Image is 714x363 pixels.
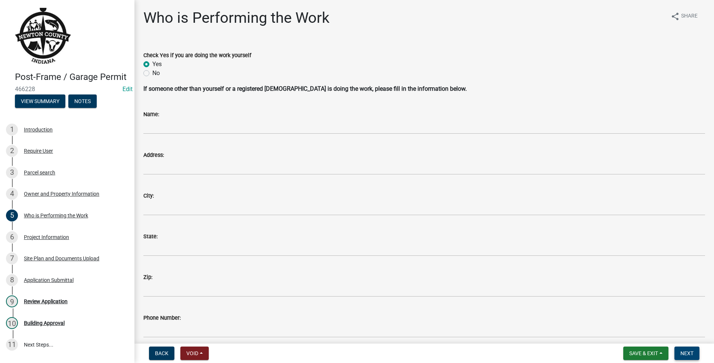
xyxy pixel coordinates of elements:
[122,86,133,93] a: Edit
[24,320,65,326] div: Building Approval
[6,167,18,179] div: 3
[155,350,168,356] span: Back
[152,69,160,78] label: No
[24,170,55,175] div: Parcel search
[6,252,18,264] div: 7
[143,316,181,321] label: Phone Number:
[665,9,704,24] button: shareShare
[15,99,65,105] wm-modal-confirm: Summary
[143,234,158,239] label: State:
[143,53,251,58] label: Check Yes if you are doing the work yourself
[143,9,329,27] h1: Who is Performing the Work
[24,256,99,261] div: Site Plan and Documents Upload
[152,60,162,69] label: Yes
[6,295,18,307] div: 9
[623,347,668,360] button: Save & Exit
[681,12,698,21] span: Share
[15,72,128,83] h4: Post-Frame / Garage Permit
[24,191,99,196] div: Owner and Property Information
[674,347,699,360] button: Next
[24,235,69,240] div: Project Information
[24,213,88,218] div: Who is Performing the Work
[143,193,154,199] label: City:
[143,275,152,280] label: Zip:
[122,86,133,93] wm-modal-confirm: Edit Application Number
[6,274,18,286] div: 8
[180,347,209,360] button: Void
[629,350,658,356] span: Save & Exit
[6,145,18,157] div: 2
[680,350,693,356] span: Next
[6,188,18,200] div: 4
[15,86,119,93] span: 466228
[24,148,53,153] div: Require User
[68,99,97,105] wm-modal-confirm: Notes
[143,153,164,158] label: Address:
[143,85,467,92] strong: If someone other than yourself or a registered [DEMOGRAPHIC_DATA] is doing the work, please fill ...
[6,210,18,221] div: 5
[671,12,680,21] i: share
[24,299,68,304] div: Review Application
[6,124,18,136] div: 1
[6,317,18,329] div: 10
[186,350,198,356] span: Void
[143,112,159,117] label: Name:
[6,339,18,351] div: 11
[15,94,65,108] button: View Summary
[15,8,71,64] img: Newton County, Indiana
[68,94,97,108] button: Notes
[24,127,53,132] div: Introduction
[6,231,18,243] div: 6
[149,347,174,360] button: Back
[24,277,74,283] div: Application Submittal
